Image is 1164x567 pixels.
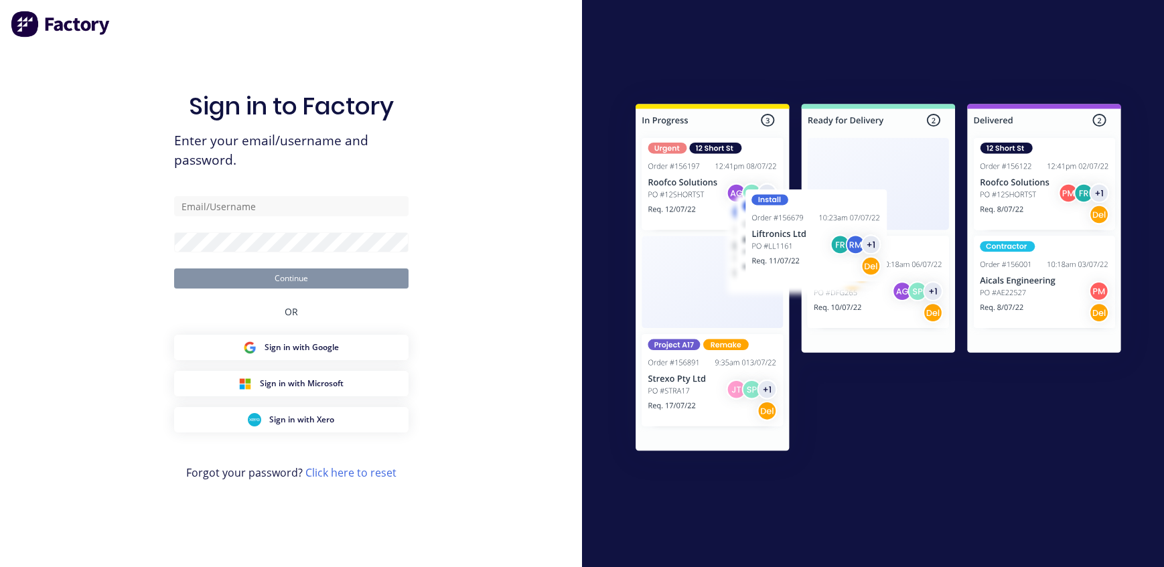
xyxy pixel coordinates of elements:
[189,92,394,120] h1: Sign in to Factory
[11,11,111,37] img: Factory
[174,335,409,360] button: Google Sign inSign in with Google
[174,407,409,432] button: Xero Sign inSign in with Xero
[238,377,252,390] img: Microsoft Sign in
[269,414,334,426] span: Sign in with Xero
[285,289,298,335] div: OR
[248,413,261,426] img: Xero Sign in
[174,131,409,170] span: Enter your email/username and password.
[265,341,339,353] span: Sign in with Google
[174,196,409,216] input: Email/Username
[305,465,396,480] a: Click here to reset
[260,378,344,390] span: Sign in with Microsoft
[606,77,1151,483] img: Sign in
[174,268,409,289] button: Continue
[174,371,409,396] button: Microsoft Sign inSign in with Microsoft
[186,465,396,481] span: Forgot your password?
[243,341,257,354] img: Google Sign in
